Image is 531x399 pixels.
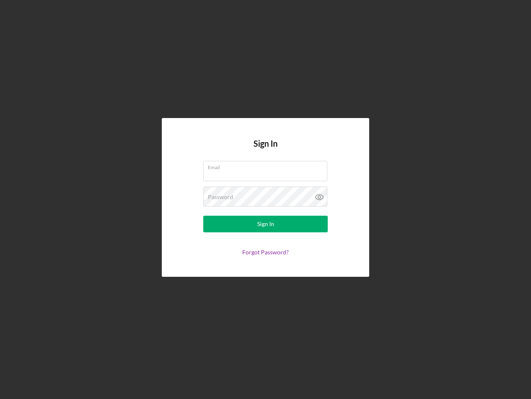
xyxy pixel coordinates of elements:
a: Forgot Password? [242,249,289,256]
label: Password [208,194,233,200]
div: Sign In [257,216,274,232]
h4: Sign In [253,139,278,161]
label: Email [208,161,327,170]
button: Sign In [203,216,328,232]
